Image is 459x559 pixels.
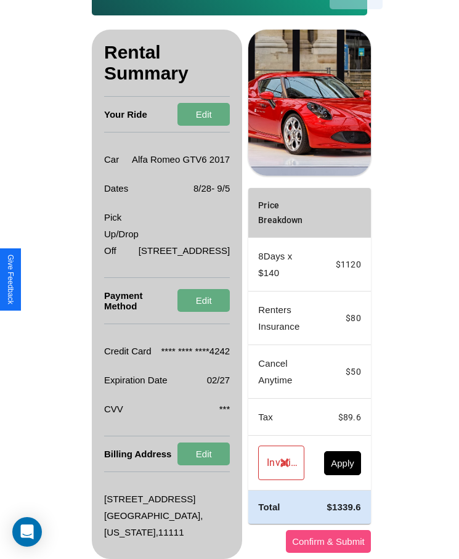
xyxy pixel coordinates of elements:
[104,209,139,259] p: Pick Up/Drop Off
[258,355,304,388] p: Cancel Anytime
[177,103,230,126] button: Edit
[132,151,230,168] p: Alfa Romeo GTV6 2017
[314,345,371,399] td: $ 50
[314,292,371,345] td: $ 80
[258,248,304,281] p: 8 Days x $ 140
[12,517,42,547] div: Open Intercom Messenger
[258,301,304,335] p: Renters Insurance
[177,443,230,465] button: Edit
[314,238,371,292] td: $ 1120
[6,255,15,304] div: Give Feedback
[104,372,168,388] p: Expiration Date
[104,30,230,97] h3: Rental Summary
[104,97,147,132] h4: Your Ride
[104,401,123,417] p: CVV
[248,188,314,238] th: Price Breakdown
[104,491,230,541] p: [STREET_ADDRESS] [GEOGRAPHIC_DATA] , [US_STATE] , 11111
[324,451,361,475] button: Apply
[258,500,304,513] h4: Total
[139,242,230,259] p: [STREET_ADDRESS]
[104,278,177,324] h4: Payment Method
[104,151,119,168] p: Car
[104,180,128,197] p: Dates
[193,180,230,197] p: 8 / 28 - 9 / 5
[177,289,230,312] button: Edit
[248,188,371,523] table: simple table
[207,372,230,388] p: 02/27
[324,500,361,513] h4: $ 1339.6
[286,530,371,553] button: Confirm & Submit
[104,436,171,471] h4: Billing Address
[104,343,152,359] p: Credit Card
[314,399,371,436] td: $ 89.6
[258,409,304,425] p: Tax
